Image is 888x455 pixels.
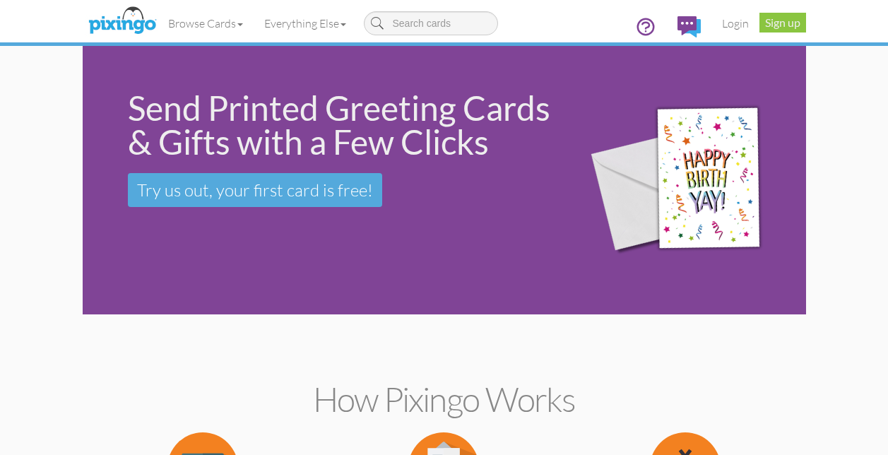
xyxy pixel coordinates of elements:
[364,11,498,35] input: Search cards
[158,6,254,41] a: Browse Cards
[574,78,801,283] img: 942c5090-71ba-4bfc-9a92-ca782dcda692.png
[759,13,806,32] a: Sign up
[137,179,373,201] span: Try us out, your first card is free!
[85,4,160,39] img: pixingo logo
[254,6,357,41] a: Everything Else
[677,16,701,37] img: comments.svg
[128,91,554,159] div: Send Printed Greeting Cards & Gifts with a Few Clicks
[128,173,382,207] a: Try us out, your first card is free!
[107,381,781,418] h2: How Pixingo works
[711,6,759,41] a: Login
